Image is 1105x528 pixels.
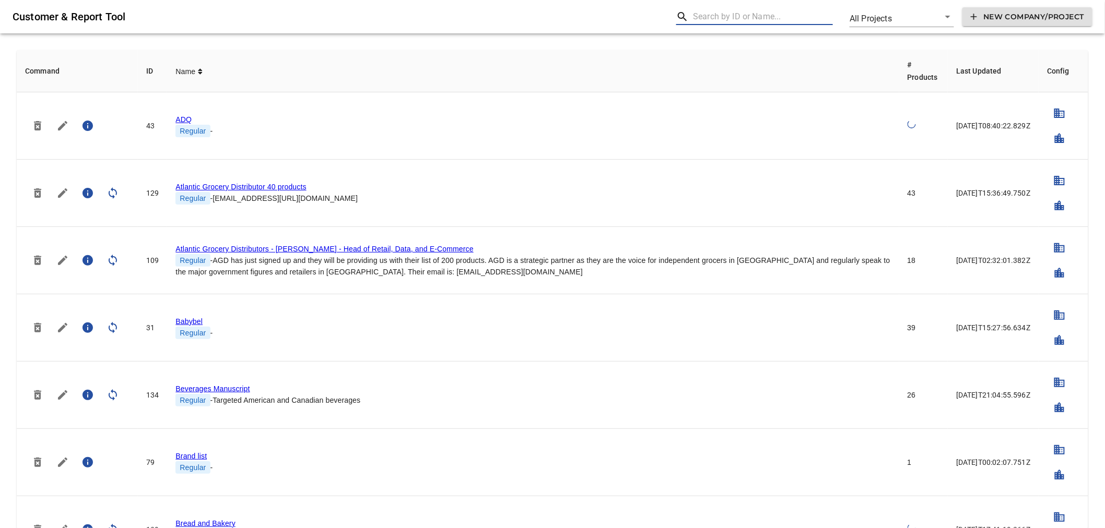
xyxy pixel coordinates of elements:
div: 18 [908,255,940,266]
td: 129 [138,160,167,227]
span: Regular [175,461,210,474]
button: Sync Project [100,181,125,206]
th: ID [138,50,167,92]
a: Brand list [175,452,207,460]
button: Setup Cities [1047,260,1072,285]
td: [DATE]T02:32:01.382Z [948,227,1039,294]
td: [DATE]T15:27:56.634Z [948,294,1039,362]
div: All Projects [850,6,954,27]
td: 134 [138,362,167,429]
td: 31 [138,294,167,362]
button: New Company/Project [962,7,1092,27]
div: - [175,461,890,474]
button: Project Summary [75,315,100,340]
span: Regular [175,125,210,137]
span: Regular [175,254,210,267]
button: Project Summary [75,382,100,407]
td: 79 [138,429,167,496]
span: Name [175,65,203,78]
button: Project Summary [75,450,100,475]
th: # Products [899,50,948,92]
input: Search by ID or Name... [693,8,833,25]
button: Setup Banners [1047,168,1072,193]
a: Beverages Manuscript [175,385,250,393]
div: 43 [908,188,940,198]
th: Command [17,50,138,92]
button: Setup Cities [1047,193,1072,218]
button: Setup Cities [1047,462,1072,487]
button: Project Summary [75,181,100,206]
button: Sync Project [100,382,125,407]
div: - AGD has just signed up and they will be providing us with their list of 200 products. AGD is a ... [175,254,890,277]
td: [DATE]T21:04:55.596Z [948,362,1039,429]
a: Atlantic Grocery Distributor 40 products [175,183,306,191]
button: Project Summary [75,113,100,138]
button: Setup Cities [1047,328,1072,353]
div: - [175,327,890,339]
td: 109 [138,227,167,294]
button: Setup Banners [1047,235,1072,260]
button: Setup Banners [1047,101,1072,126]
button: Setup Banners [1047,303,1072,328]
div: 1 [908,457,940,467]
td: [DATE]T00:02:07.751Z [948,429,1039,496]
span: Regular [175,192,210,205]
span: Regular [175,327,210,339]
button: Sync Project [100,248,125,273]
div: 39 [908,322,940,333]
div: - [EMAIL_ADDRESS][URL][DOMAIN_NAME] [175,192,890,205]
button: Project Summary [75,248,100,273]
button: Setup Banners [1047,437,1072,462]
a: Babybel [175,317,203,326]
div: - Targeted American and Canadian beverages [175,394,890,406]
button: Setup Banners [1047,370,1072,395]
a: Atlantic Grocery Distributors - [PERSON_NAME] - Head of Retail, Data, and E-Commerce [175,245,473,253]
th: Last Updated [948,50,1039,92]
span: Name [175,65,198,78]
td: [DATE]T15:36:49.750Z [948,160,1039,227]
span: Regular [175,394,210,406]
h6: Customer & Report Tool [13,8,668,25]
td: [DATE]T08:40:22.829Z [948,92,1039,160]
th: Config [1039,50,1088,92]
a: ADQ [175,115,192,124]
button: Setup Cities [1047,395,1072,420]
button: Setup Cities [1047,126,1072,151]
td: 43 [138,92,167,160]
span: New Company/Project [971,10,1084,23]
div: 26 [908,390,940,400]
a: Bread and Bakery [175,519,235,527]
div: - [175,125,890,137]
button: Sync Project [100,315,125,340]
